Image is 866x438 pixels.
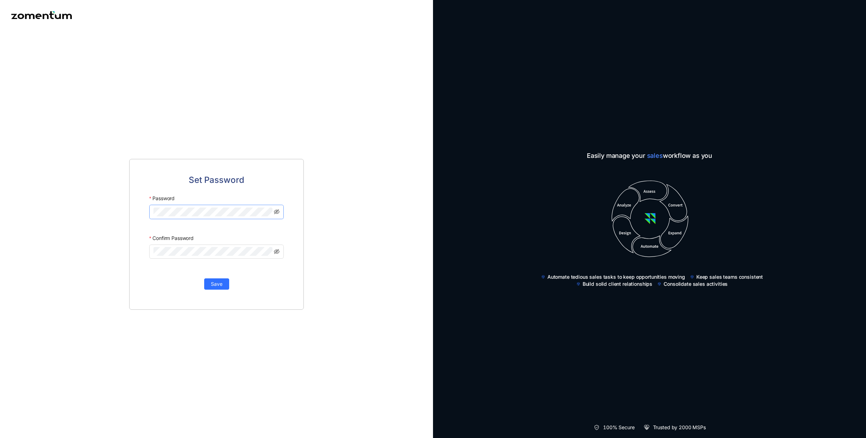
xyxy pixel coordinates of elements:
[153,247,272,256] input: Confirm Password
[11,11,72,19] img: Zomentum logo
[547,273,685,280] span: Automate tedious sales tasks to keep opportunities moving
[274,209,280,215] span: eye-invisible
[189,173,244,187] span: Set Password
[603,424,634,431] span: 100% Secure
[664,280,728,288] span: Consolidate sales activities
[583,280,653,288] span: Build solid client relationships
[274,249,280,254] span: eye-invisible
[204,278,229,290] button: Save
[149,192,175,205] label: Password
[211,280,222,288] span: Save
[153,208,272,216] input: Password
[653,424,706,431] span: Trusted by 2000 MSPs
[647,152,663,159] span: sales
[535,151,764,161] span: Easily manage your workflow as you
[149,232,194,245] label: Confirm Password
[696,273,763,280] span: Keep sales teams consistent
